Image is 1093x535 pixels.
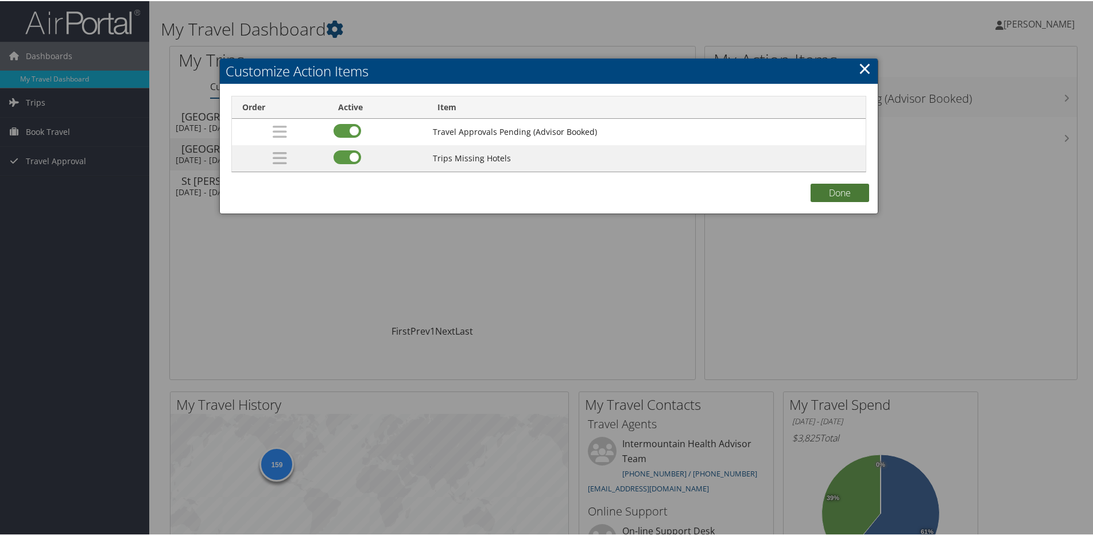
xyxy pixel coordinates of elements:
button: Done [811,183,869,201]
th: Order [232,95,328,118]
th: Active [328,95,427,118]
td: Travel Approvals Pending (Advisor Booked) [427,118,865,144]
th: Item [427,95,865,118]
a: Close [858,56,871,79]
h2: Customize Action Items [220,57,877,83]
td: Trips Missing Hotels [427,144,865,170]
